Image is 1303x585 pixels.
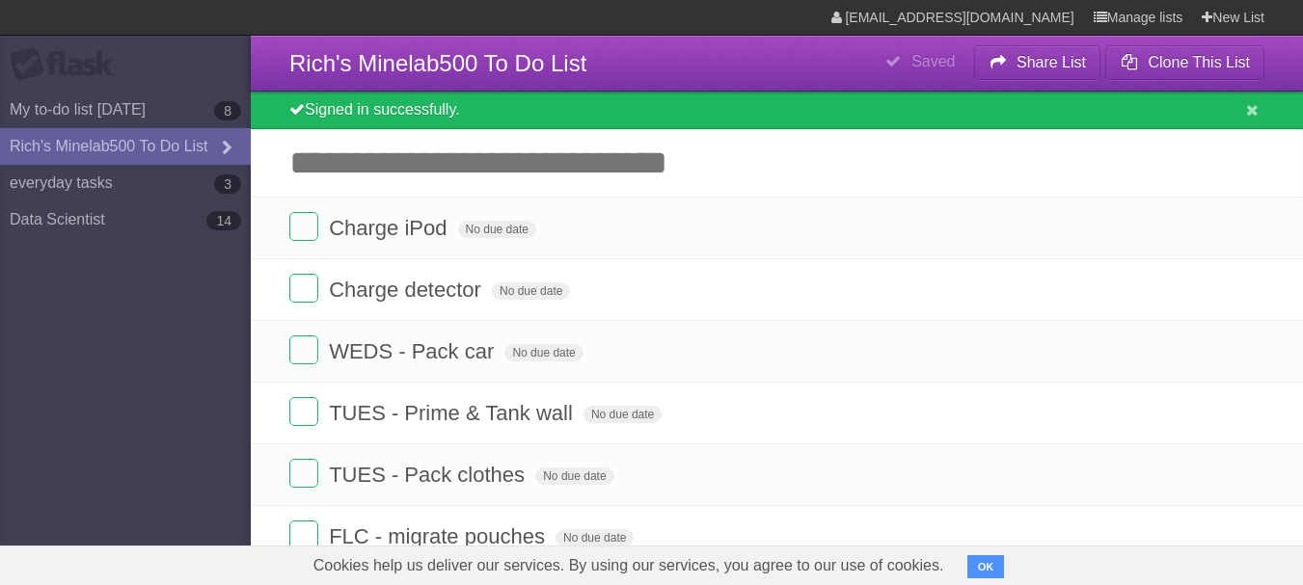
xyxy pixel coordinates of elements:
span: WEDS - Pack car [329,339,499,363]
span: No due date [458,221,536,238]
span: No due date [492,282,570,300]
span: Rich's Minelab500 To Do List [289,50,586,76]
b: 14 [206,211,241,230]
span: Charge iPod [329,216,451,240]
label: Done [289,520,318,549]
span: No due date [556,529,634,546]
button: Share List [974,45,1101,80]
span: No due date [535,467,613,485]
button: OK [967,555,1005,578]
label: Done [289,397,318,426]
span: FLC - migrate pouches [329,524,550,548]
span: Charge detector [329,278,486,302]
span: No due date [584,406,662,423]
b: 8 [214,101,241,120]
span: TUES - Prime & Tank wall [329,401,578,425]
label: Done [289,274,318,303]
b: 3 [214,174,241,194]
span: No due date [504,344,583,361]
label: Done [289,459,318,488]
div: Flask [10,47,125,82]
b: Saved [911,53,955,69]
b: Share List [1017,54,1086,70]
button: Clone This List [1105,45,1264,80]
span: Cookies help us deliver our services. By using our services, you agree to our use of cookies. [294,546,964,585]
label: Done [289,212,318,241]
div: Signed in successfully. [251,92,1303,129]
b: Clone This List [1148,54,1250,70]
span: TUES - Pack clothes [329,463,529,487]
label: Done [289,335,318,364]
